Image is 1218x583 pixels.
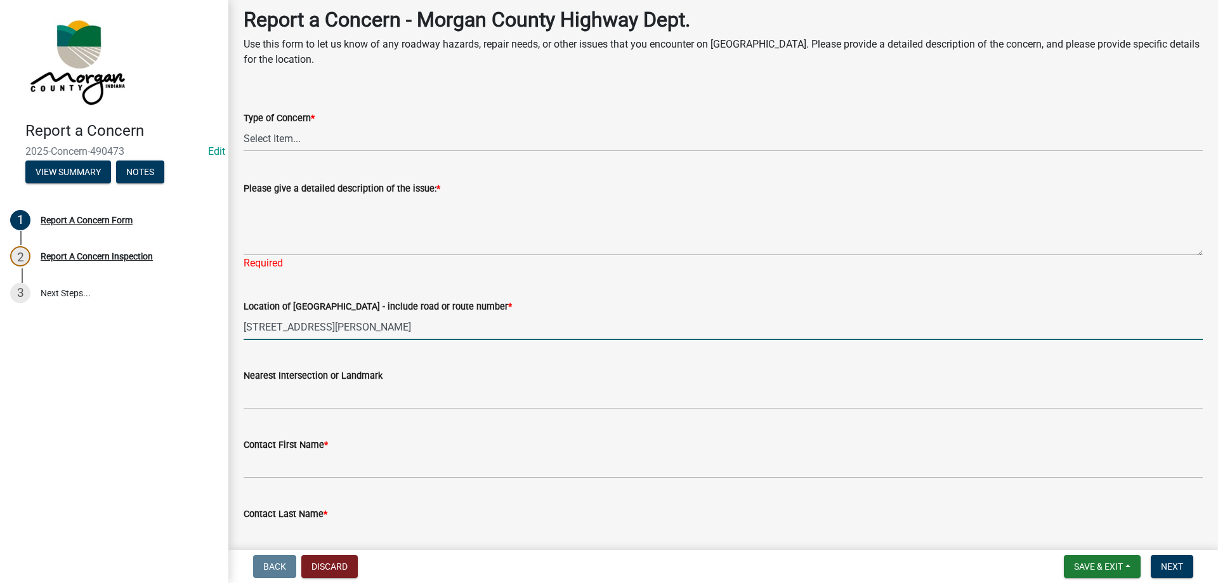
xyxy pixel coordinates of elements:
[25,167,111,178] wm-modal-confirm: Summary
[244,256,1203,271] div: Required
[1161,561,1183,572] span: Next
[244,8,690,32] strong: Report a Concern - Morgan County Highway Dept.
[25,145,203,157] span: 2025-Concern-490473
[208,145,225,157] wm-modal-confirm: Edit Application Number
[116,167,164,178] wm-modal-confirm: Notes
[1064,555,1141,578] button: Save & Exit
[244,372,383,381] label: Nearest Intersection or Landmark
[25,122,218,140] h4: Report a Concern
[1074,561,1123,572] span: Save & Exit
[10,283,30,303] div: 3
[25,160,111,183] button: View Summary
[244,114,315,123] label: Type of Concern
[208,145,225,157] a: Edit
[10,210,30,230] div: 1
[244,510,327,519] label: Contact Last Name
[116,160,164,183] button: Notes
[41,216,133,225] div: Report A Concern Form
[244,37,1203,67] p: Use this form to let us know of any roadway hazards, repair needs, or other issues that you encou...
[244,185,440,193] label: Please give a detailed description of the issue:
[1151,555,1193,578] button: Next
[244,303,512,311] label: Location of [GEOGRAPHIC_DATA] - include road or route number
[10,246,30,266] div: 2
[301,555,358,578] button: Discard
[41,252,153,261] div: Report A Concern Inspection
[263,561,286,572] span: Back
[253,555,296,578] button: Back
[25,13,128,108] img: Morgan County, Indiana
[244,441,328,450] label: Contact First Name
